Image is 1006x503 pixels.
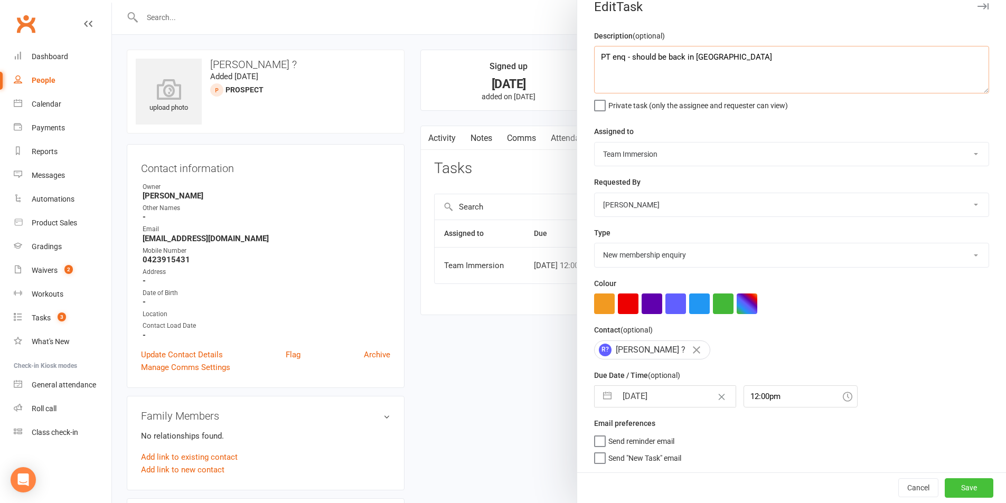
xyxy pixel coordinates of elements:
a: General attendance kiosk mode [14,373,111,397]
div: Roll call [32,404,57,413]
small: (optional) [648,371,680,379]
a: What's New [14,330,111,354]
label: Email preferences [594,417,655,429]
button: Clear Date [712,386,731,406]
div: Reports [32,147,58,156]
label: Requested By [594,176,641,188]
div: Tasks [32,314,51,322]
span: Send reminder email [608,433,674,445]
span: 2 [64,265,73,274]
div: Gradings [32,242,62,251]
a: Reports [14,140,111,164]
small: (optional) [633,32,665,40]
label: Due Date / Time [594,369,680,381]
label: Colour [594,278,616,289]
div: Calendar [32,100,61,108]
a: Roll call [14,397,111,421]
a: Messages [14,164,111,187]
label: Assigned to [594,126,634,137]
div: Workouts [32,290,63,298]
a: Calendar [14,92,111,116]
div: Dashboard [32,52,68,61]
div: General attendance [32,381,96,389]
span: 3 [58,312,66,321]
a: People [14,69,111,92]
span: R? [599,344,612,356]
div: Automations [32,195,74,203]
div: Waivers [32,266,58,274]
span: Private task (only the assignee and requester can view) [608,98,788,110]
span: Send "New Task" email [608,450,681,462]
div: Payments [32,124,65,132]
div: Product Sales [32,219,77,227]
button: Save [945,478,993,497]
label: Description [594,30,665,42]
small: (optional) [620,326,653,334]
div: Class check-in [32,428,78,436]
div: What's New [32,337,70,346]
a: Clubworx [13,11,39,37]
div: Open Intercom Messenger [11,467,36,492]
div: People [32,76,55,84]
a: Workouts [14,282,111,306]
a: Automations [14,187,111,211]
a: Waivers 2 [14,259,111,282]
a: Payments [14,116,111,140]
div: Messages [32,171,65,179]
a: Class kiosk mode [14,421,111,444]
a: Gradings [14,235,111,259]
a: Product Sales [14,211,111,235]
div: [PERSON_NAME] ? [594,340,710,359]
textarea: PT enq - should be back in [GEOGRAPHIC_DATA] [594,46,989,93]
a: Tasks 3 [14,306,111,330]
label: Type [594,227,610,239]
button: Cancel [898,478,938,497]
a: Dashboard [14,45,111,69]
label: Contact [594,324,653,336]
